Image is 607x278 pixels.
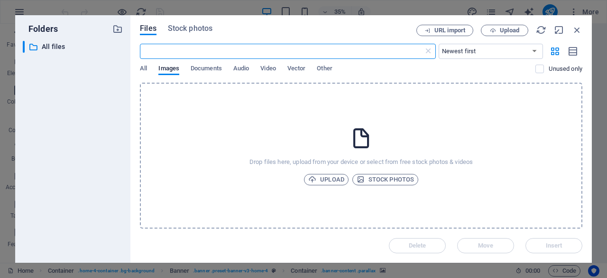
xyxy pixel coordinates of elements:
span: Vector [287,63,306,76]
button: Stock photos [352,174,418,185]
span: All [140,63,147,76]
button: URL import [416,25,473,36]
p: Displays only files that are not in use on the website. Files added during this session can still... [549,65,582,73]
i: Reload [536,25,546,35]
p: Folders [23,23,58,35]
span: Documents [191,63,222,76]
span: Images [158,63,179,76]
i: Close [572,25,582,35]
span: Stock photos [168,23,212,34]
span: Files [140,23,156,34]
span: Audio [233,63,249,76]
span: Video [260,63,276,76]
span: Upload [308,174,344,185]
span: Other [317,63,332,76]
span: Upload [500,28,519,33]
div: ​ [23,41,25,53]
i: Create new folder [112,24,123,34]
span: Stock photos [357,174,414,185]
span: URL import [434,28,465,33]
button: Upload [304,174,349,185]
p: All files [42,41,105,52]
button: Upload [481,25,528,36]
p: Drop files here, upload from your device or select from free stock photos & videos [249,158,473,166]
i: Minimize [554,25,564,35]
input: Search [140,44,423,59]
